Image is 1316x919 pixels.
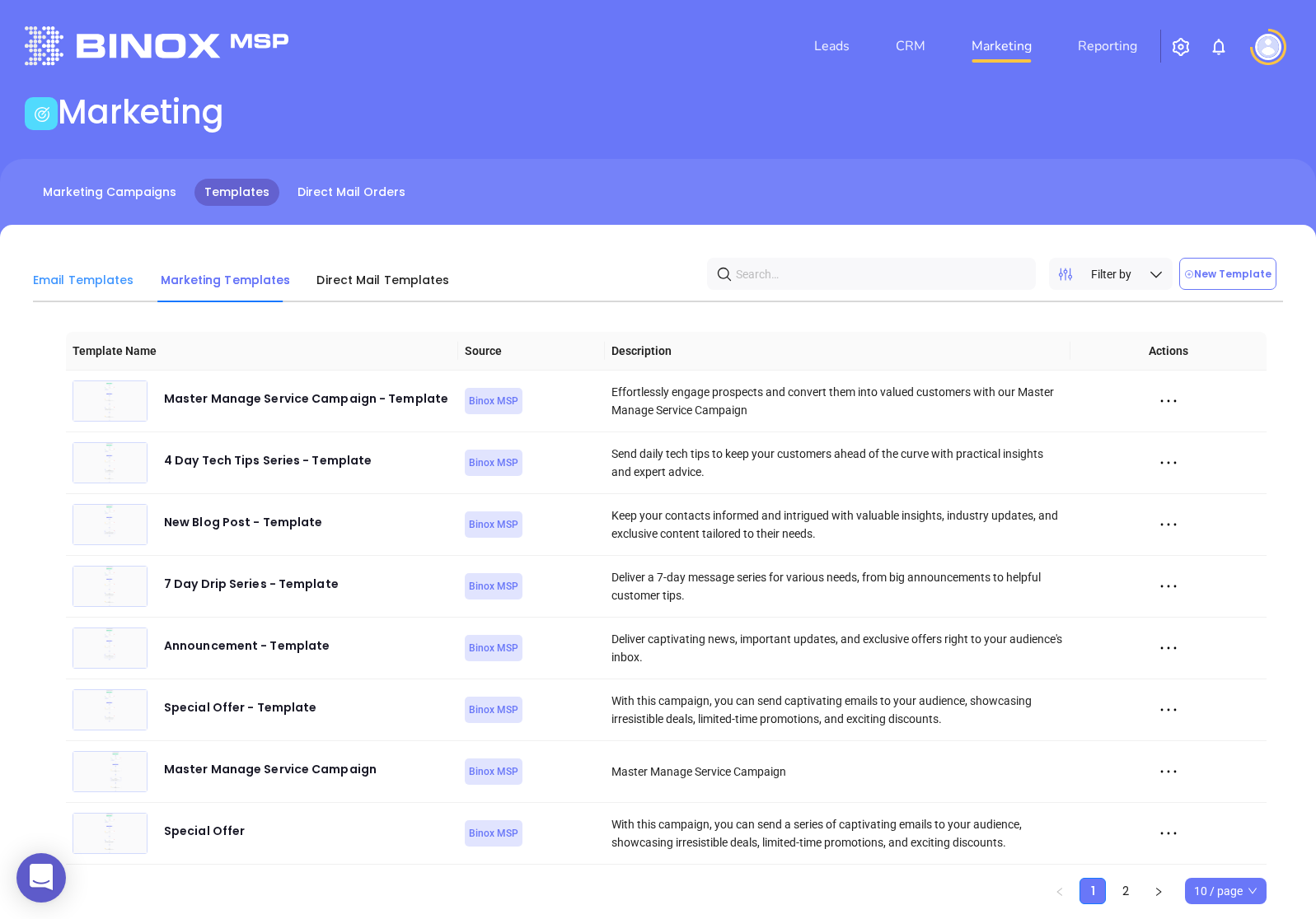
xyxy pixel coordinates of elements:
span: Binox MSP [469,577,518,595]
div: Deliver captivating news, important updates, and exclusive offers right to your audience's inbox. [611,630,1064,666]
a: Leads [808,30,856,63]
span: Filter by [1091,265,1131,283]
th: Description [605,332,1070,371]
button: left [1047,878,1073,904]
div: 4 Day Tech Tips Series - Template [164,450,372,483]
span: Marketing Templates [161,272,291,288]
div: Announcement - Template [164,636,330,669]
a: 2 [1113,879,1138,903]
a: Direct Mail Orders [288,179,415,206]
div: 7 Day Drip Series - Template [164,574,339,607]
li: 2 [1112,878,1139,904]
div: Special Offer [164,821,245,854]
div: Page Size [1185,878,1267,904]
div: New Blog Post - Template [164,512,322,545]
img: iconNotification [1209,37,1229,57]
h1: Marketing [58,92,224,132]
span: 10 / page [1194,879,1257,903]
div: Master Manage Service Campaign - Template [164,389,448,422]
div: Send daily tech tips to keep your customers ahead of the curve with practical insights and expert... [611,445,1064,481]
img: user [1255,34,1281,60]
div: Master Manage Service Campaign [164,759,377,792]
li: Previous Page [1047,878,1073,904]
div: Effortlessly engage prospects and convert them into valued customers with our Master Manage Servi... [611,383,1064,419]
span: Binox MSP [469,392,518,410]
a: Reporting [1071,30,1144,63]
div: With this campaign, you can send a series of captivating emails to your audience, showcasing irre... [611,815,1064,851]
a: Marketing Campaigns [33,179,186,206]
span: right [1154,887,1164,897]
th: Source [458,332,605,371]
span: Binox MSP [469,763,518,781]
img: iconSetting [1171,37,1191,57]
div: Deliver a 7-day message series for various needs, from big announcements to helpful customer tips. [611,568,1064,604]
th: Actions [1070,332,1267,371]
span: left [1055,887,1065,897]
span: Binox MSP [469,639,518,657]
div: Special Offer - Template [164,697,316,730]
button: New Template [1179,258,1276,290]
div: Keep your contacts informed and intrigued with valuable insights, industry updates, and exclusive... [611,506,1064,543]
input: Search… [736,261,1014,287]
span: Email Templates [33,272,134,288]
li: 1 [1079,878,1106,904]
div: With this campaign, you can send captivating emails to your audience, showcasing irresistible dea... [611,692,1064,728]
button: right [1145,878,1172,904]
span: Binox MSP [469,701,518,719]
a: 1 [1080,879,1105,903]
li: Next Page [1145,878,1172,904]
span: Direct Mail Templates [316,272,449,288]
span: Binox MSP [469,824,518,842]
img: logo [25,26,288,65]
a: Marketing [965,30,1038,63]
th: Template Name [66,332,458,371]
div: Master Manage Service Campaign [611,763,1064,781]
span: Binox MSP [469,454,518,472]
a: CRM [889,30,932,63]
a: Templates [194,179,279,206]
span: Binox MSP [469,515,518,534]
